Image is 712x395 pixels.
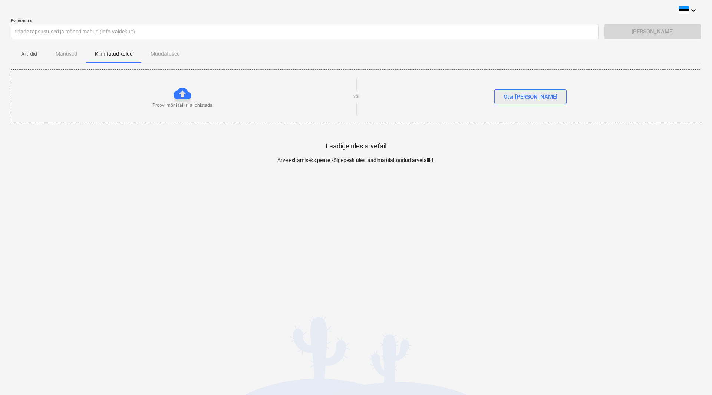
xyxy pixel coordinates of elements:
div: Otsi [PERSON_NAME] [504,92,557,102]
p: Arve esitamiseks peate kõigepealt üles laadima ülaltoodud arvefailid. [184,157,528,164]
p: Kommentaar [11,18,599,24]
p: või [353,93,359,100]
p: Laadige üles arvefail [326,142,386,151]
i: keyboard_arrow_down [689,6,698,15]
div: Proovi mõni fail siia lohistadavõiOtsi [PERSON_NAME] [11,69,702,124]
button: Otsi [PERSON_NAME] [494,89,567,104]
p: Kinnitatud kulud [95,50,133,58]
p: Proovi mõni fail siia lohistada [152,102,212,109]
p: Artiklid [20,50,38,58]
